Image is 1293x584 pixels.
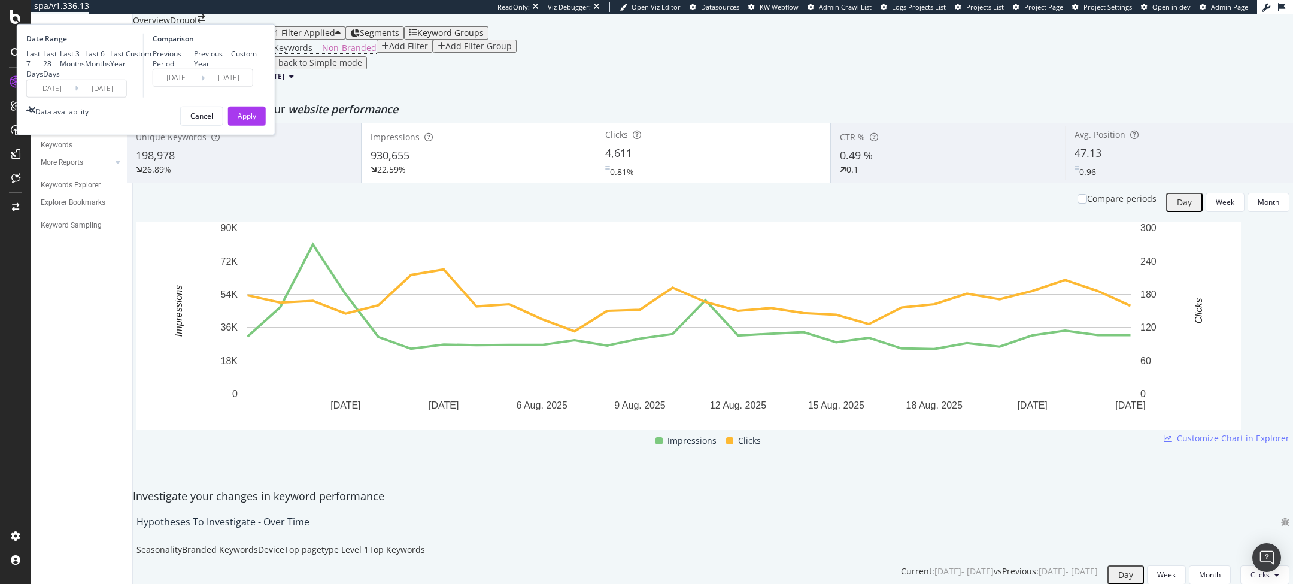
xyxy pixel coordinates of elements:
[78,80,126,96] input: End Date
[153,49,195,69] div: Previous Period
[41,196,105,209] div: Explorer Bookmarks
[35,106,89,116] div: Data availability
[433,40,517,53] button: Add Filter Group
[840,148,873,162] span: 0.49 %
[710,400,766,410] text: 12 Aug. 2025
[26,49,43,79] div: Last 7 Days
[994,565,1039,577] div: vs Previous :
[620,2,681,12] a: Open Viz Editor
[1164,432,1289,444] a: Customize Chart in Explorer
[605,129,628,140] span: Clicks
[133,102,1293,117] div: Detect big movements in your
[43,49,60,79] div: Last 28 Days
[1118,570,1133,580] div: Day
[1075,166,1079,170] img: Equal
[315,42,320,53] span: =
[690,2,739,12] a: Datasources
[701,2,739,11] span: Datasources
[1140,389,1146,399] text: 0
[389,41,428,51] div: Add Filter
[1194,298,1204,324] text: Clicks
[110,49,126,69] div: Last Year
[1140,322,1157,332] text: 120
[808,400,864,410] text: 15 Aug. 2025
[136,544,182,556] div: Seasonality
[174,285,184,337] text: Impressions
[133,14,170,26] div: Overview
[497,2,530,12] div: ReadOnly:
[198,14,205,23] div: arrow-right-arrow-left
[1216,197,1234,207] div: Week
[182,544,258,556] div: Branded Keywords
[153,69,201,86] input: Start Date
[136,516,309,528] div: Hypotheses to Investigate - Over Time
[738,434,761,448] span: Clicks
[632,2,681,11] span: Open Viz Editor
[136,131,207,143] span: Unique Keywords
[429,400,459,410] text: [DATE]
[1157,570,1176,580] div: Week
[846,164,858,175] div: 0.1
[1252,543,1281,572] div: Open Intercom Messenger
[41,179,101,192] div: Keywords Explorer
[136,148,175,162] span: 198,978
[371,148,409,162] span: 930,655
[133,489,1293,504] div: Investigate your changes in keyword performance
[228,106,266,125] button: Apply
[1200,2,1248,12] a: Admin Page
[274,42,312,53] span: Keywords
[41,156,112,169] a: More Reports
[27,80,75,96] input: Start Date
[1140,356,1151,366] text: 60
[1211,2,1248,11] span: Admin Page
[261,26,345,40] button: 1 Filter Applied
[548,2,591,12] div: Viz Debugger:
[1199,570,1221,580] div: Month
[1250,570,1270,580] span: Clicks
[1079,166,1096,178] div: 0.96
[1075,129,1125,140] span: Avg. Position
[60,49,85,69] div: Last 3 Months
[221,289,238,299] text: 54K
[142,164,171,175] div: 26.89%
[934,565,994,577] div: [DATE] - [DATE]
[377,40,433,53] button: Add Filter
[819,2,872,11] span: Admin Crawl List
[194,49,231,69] div: Previous Year
[221,223,238,233] text: 90K
[760,2,799,11] span: KW Webflow
[1141,2,1191,12] a: Open in dev
[330,400,360,410] text: [DATE]
[417,28,484,38] div: Keyword Groups
[1140,223,1157,233] text: 300
[221,322,238,332] text: 36K
[667,434,717,448] span: Impressions
[231,49,257,59] div: Custom
[1177,432,1289,444] span: Customize Chart in Explorer
[881,2,946,12] a: Logs Projects List
[1024,2,1063,11] span: Project Page
[26,34,140,44] div: Date Range
[369,544,425,556] div: Top Keywords
[136,222,1241,430] svg: A chart.
[1152,2,1191,11] span: Open in dev
[371,131,420,143] span: Impressions
[180,106,223,125] button: Cancel
[85,49,110,69] div: Last 6 Months
[284,544,369,556] div: Top pagetype Level 1
[238,111,256,121] div: Apply
[126,49,151,59] div: Custom
[610,166,634,178] div: 0.81%
[1206,193,1245,212] button: Week
[445,41,512,51] div: Add Filter Group
[1072,2,1132,12] a: Project Settings
[1248,193,1289,212] button: Month
[966,2,1004,11] span: Projects List
[41,219,124,232] a: Keyword Sampling
[892,2,946,11] span: Logs Projects List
